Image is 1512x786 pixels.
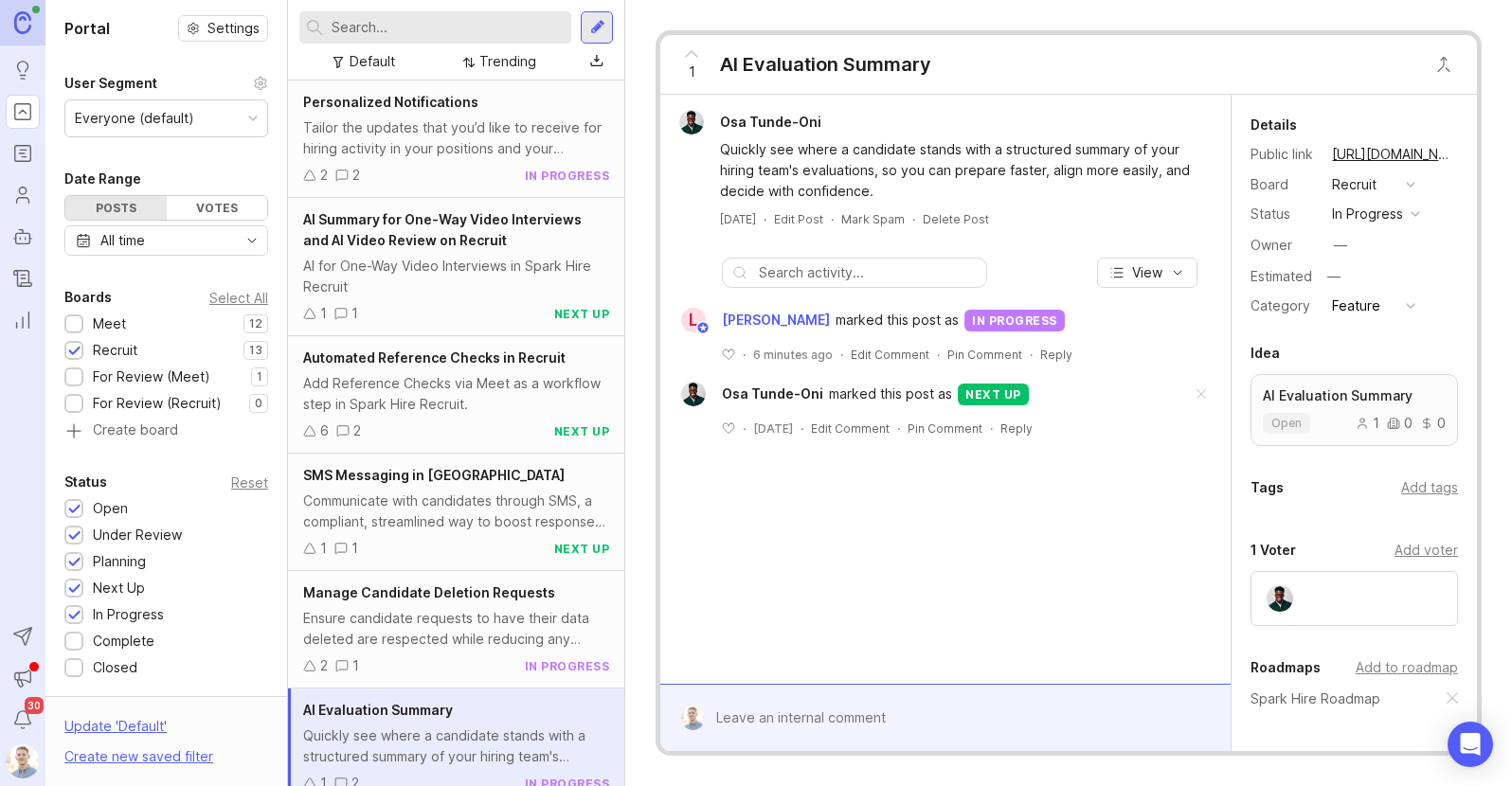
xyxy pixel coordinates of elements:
[64,471,107,493] div: Status
[249,343,262,358] p: 13
[303,349,566,366] span: Automated Reference Checks in Recruit
[93,525,182,545] div: Under Review
[64,716,167,746] div: Update ' Default '
[209,293,268,303] div: Select All
[303,702,453,718] span: AI Evaluation Summary
[774,211,823,227] div: Edit Post
[6,136,40,170] a: Roadmaps
[1326,142,1458,167] a: [URL][DOMAIN_NAME]
[303,491,609,532] div: Communicate with candidates through SMS, a compliant, streamlined way to boost response speed, cu...
[680,706,705,730] img: Josh Tolan
[722,384,823,404] span: Osa Tunde-Oni
[1251,342,1280,365] div: Idea
[1387,417,1413,430] div: 0
[93,313,126,334] div: Meet
[6,744,40,778] img: Josh Tolan
[1097,258,1197,288] button: View
[303,608,609,650] div: Ensure candidate requests to have their data deleted are respected while reducing any manual work...
[100,230,145,251] div: All time
[93,366,210,387] div: For Review (Meet)
[64,17,110,40] h1: Portal
[670,308,836,332] a: L[PERSON_NAME]
[1356,417,1379,430] div: 1
[681,382,706,406] img: Osa Tunde-Oni
[255,396,262,411] p: 0
[1322,264,1346,289] div: —
[303,211,582,248] span: AI Summary for One-Way Video Interviews and AI Video Review on Recruit
[1332,174,1377,195] div: Recruit
[836,310,959,330] span: marked this post as
[303,584,555,600] span: Manage Candidate Deletion Requests
[352,165,360,186] div: 2
[1334,235,1347,256] div: —
[351,303,358,324] div: 1
[525,168,610,184] div: in progress
[303,256,609,297] div: AI for One-Way Video Interviews in Spark Hire Recruit
[351,538,358,559] div: 1
[1251,295,1317,316] div: Category
[1425,45,1463,83] button: Close button
[320,655,328,676] div: 2
[93,393,222,414] div: For Review (Recruit)
[947,347,1022,363] div: Pin Comment
[64,746,213,767] div: Create new saved filter
[1332,204,1403,224] div: in progress
[759,262,977,283] input: Search activity...
[6,703,40,737] button: Notifications
[1251,174,1317,195] div: Board
[743,420,746,437] div: ·
[743,347,746,363] div: ·
[1332,295,1380,316] div: Feature
[1251,656,1321,679] div: Roadmaps
[64,423,268,440] a: Create board
[525,658,610,674] div: in progress
[764,211,766,227] div: ·
[1356,657,1458,678] div: Add to roadmap
[811,420,890,437] div: Edit Comment
[303,467,565,483] span: SMS Messaging in [GEOGRAPHIC_DATA]
[65,196,167,220] div: Posts
[178,15,268,42] a: Settings
[6,661,40,695] button: Announcements
[93,657,137,678] div: Closed
[6,53,40,87] a: Ideas
[1251,476,1284,499] div: Tags
[840,347,843,363] div: ·
[6,303,40,337] a: Reporting
[288,198,624,336] a: AI Summary for One-Way Video Interviews and AI Video Review on RecruitAI for One-Way Video Interv...
[679,110,704,134] img: Osa Tunde-Oni
[841,211,905,227] button: Mark Spam
[25,697,44,714] span: 30
[6,619,40,653] button: Send to Autopilot
[831,211,834,227] div: ·
[1448,722,1493,767] div: Open Intercom Messenger
[1251,270,1312,283] div: Estimated
[689,62,695,82] span: 1
[93,340,137,361] div: Recruit
[964,310,1065,331] div: in progress
[320,420,329,441] div: 6
[908,420,982,437] div: Pin Comment
[6,261,40,295] a: Changelog
[1251,114,1297,136] div: Details
[753,347,833,363] span: 6 minutes ago
[1251,374,1458,446] a: AI Evaluation Summaryopen100
[1271,416,1302,431] span: open
[1420,417,1446,430] div: 0
[681,308,706,332] div: L
[303,725,609,767] div: Quickly see where a candidate stands with a structured summary of your hiring team's evaluations,...
[1251,235,1317,256] div: Owner
[897,420,900,437] div: ·
[722,310,830,330] span: [PERSON_NAME]
[303,373,609,415] div: Add Reference Checks via Meet as a workflow step in Spark Hire Recruit.
[720,212,756,226] time: [DATE]
[668,110,837,134] a: Osa Tunde-OniOsa Tunde-Oni
[923,211,989,227] div: Delete Post
[829,384,952,404] span: marked this post as
[670,382,829,406] a: Osa Tunde-OniOsa Tunde-Oni
[1251,204,1317,224] div: Status
[696,321,711,335] img: member badge
[93,578,145,598] div: Next Up
[303,94,478,110] span: Personalized Notifications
